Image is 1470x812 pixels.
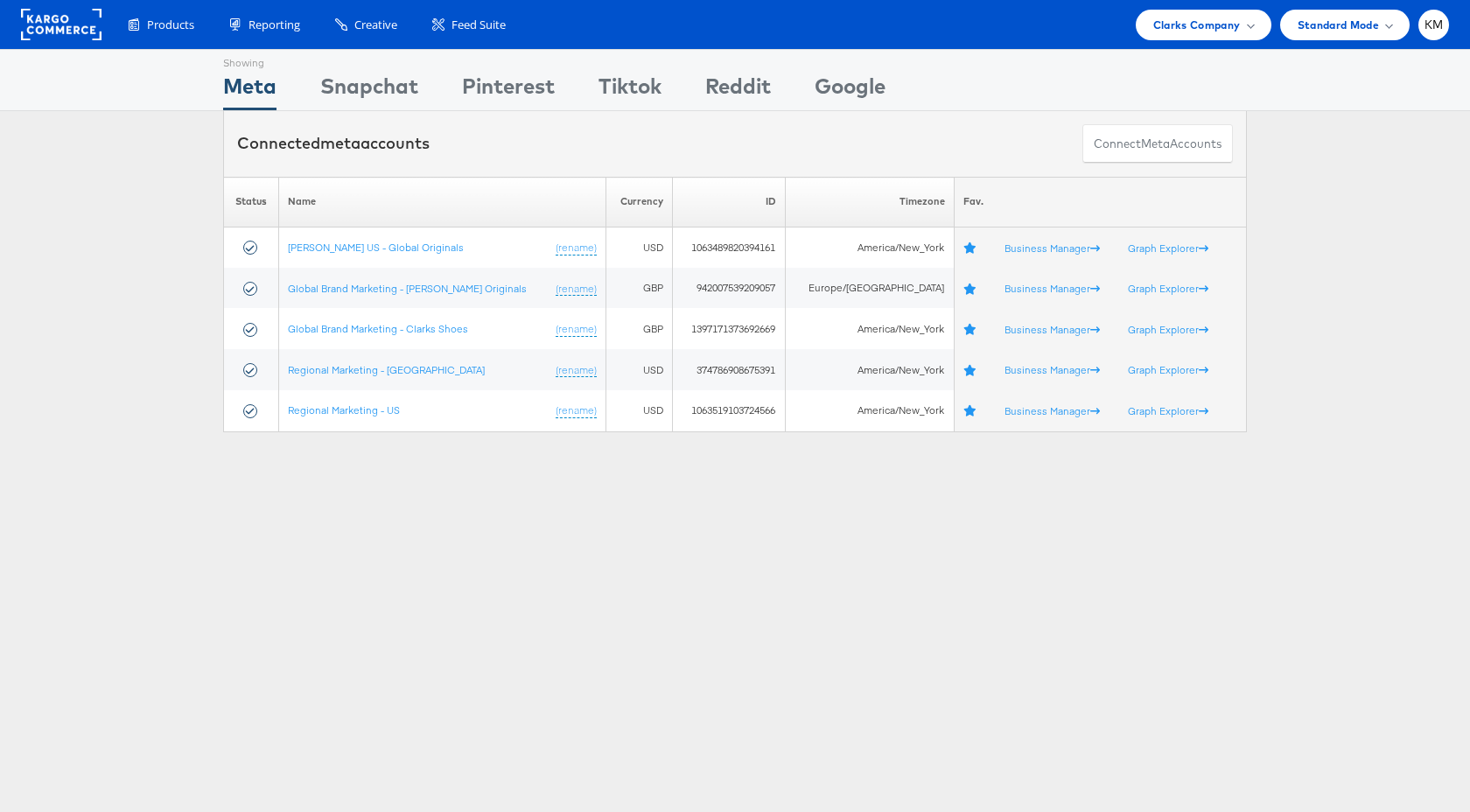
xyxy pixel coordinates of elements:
a: Business Manager [1004,241,1100,254]
a: Business Manager [1004,322,1100,335]
span: Standard Mode [1298,16,1379,34]
span: Reporting [248,17,300,33]
span: Creative [354,17,397,33]
button: ConnectmetaAccounts [1082,124,1233,164]
div: Pinterest [462,71,555,110]
div: Meta [223,71,276,110]
a: Graph Explorer [1128,322,1208,335]
div: Google [815,71,885,110]
span: KM [1424,19,1444,31]
td: America/New_York [785,227,954,268]
a: Business Manager [1004,403,1100,416]
div: Snapchat [320,71,418,110]
a: (rename) [555,402,596,417]
span: Feed Suite [451,17,506,33]
a: Global Brand Marketing - Clarks Shoes [288,321,468,334]
th: Currency [605,177,673,227]
a: Global Brand Marketing - [PERSON_NAME] Originals [288,281,527,294]
td: 1063519103724566 [673,390,785,431]
a: Business Manager [1004,362,1100,375]
span: meta [1141,136,1170,152]
a: [PERSON_NAME] US - Global Originals [288,240,464,253]
a: Graph Explorer [1128,362,1208,375]
a: (rename) [555,240,596,255]
a: (rename) [555,362,596,377]
td: 1063489820394161 [673,227,785,268]
th: ID [673,177,785,227]
span: meta [320,133,360,153]
div: Showing [223,50,276,71]
td: 1397171373692669 [673,308,785,349]
td: America/New_York [785,349,954,390]
a: Graph Explorer [1128,281,1208,294]
a: Regional Marketing - [GEOGRAPHIC_DATA] [288,362,485,375]
td: USD [605,349,673,390]
div: Tiktok [598,71,661,110]
td: USD [605,227,673,268]
th: Name [278,177,605,227]
div: Connected accounts [237,132,430,155]
td: USD [605,390,673,431]
td: 374786908675391 [673,349,785,390]
div: Reddit [705,71,771,110]
a: Regional Marketing - US [288,402,400,416]
td: 942007539209057 [673,268,785,309]
a: (rename) [555,321,596,336]
td: Europe/[GEOGRAPHIC_DATA] [785,268,954,309]
td: GBP [605,308,673,349]
a: Graph Explorer [1128,403,1208,416]
a: Graph Explorer [1128,241,1208,254]
td: America/New_York [785,308,954,349]
a: Business Manager [1004,281,1100,294]
span: Products [147,17,194,33]
td: America/New_York [785,390,954,431]
span: Clarks Company [1153,16,1241,34]
td: GBP [605,268,673,309]
a: (rename) [555,281,596,296]
th: Status [224,177,279,227]
th: Timezone [785,177,954,227]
